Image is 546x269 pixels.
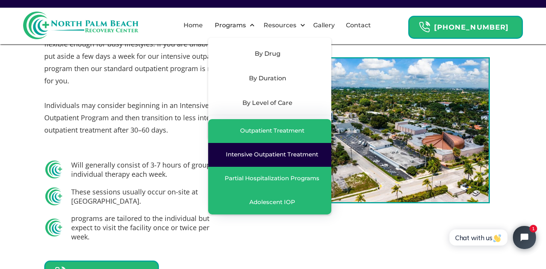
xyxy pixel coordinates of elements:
[208,191,331,214] a: Adolescent IOP
[240,127,304,134] div: Outpatient Treatment
[309,13,339,38] a: Gallery
[441,219,543,256] iframe: Tidio Chat
[208,66,331,91] div: By Duration
[71,187,228,206] h5: These sessions usually occur on-site at [GEOGRAPHIC_DATA].
[257,13,307,38] div: Resources
[225,174,319,182] div: Partial Hospitalization Programs
[434,23,509,32] strong: [PHONE_NUMBER]
[71,214,228,241] h5: programs are tailored to the individual but expect to visit the facility once or twice per week.
[208,115,331,214] nav: By Level of Care
[179,13,207,38] a: Home
[208,143,331,167] a: Intensive Outpatient Treatment
[208,13,257,38] div: Programs
[249,198,295,206] div: Adolescent IOP
[213,49,322,58] div: By Drug
[208,38,331,140] nav: Programs
[208,91,331,115] div: By Level of Care
[208,167,331,191] a: Partial Hospitalization Programs
[44,13,228,148] p: The idea behind our standard outpatient program is, often times, our intensive outpatient program...
[408,12,523,39] a: Header Calendar Icons[PHONE_NUMBER]
[208,115,331,140] div: Mental Health
[419,21,430,33] img: Header Calendar Icons
[213,74,322,83] div: By Duration
[262,21,298,30] div: Resources
[208,119,331,143] a: Outpatient Treatment
[208,42,331,66] div: By Drug
[213,98,322,108] div: By Level of Care
[226,151,318,158] div: Intensive Outpatient Treatment
[213,21,248,30] div: Programs
[341,13,376,38] a: Contact
[71,160,228,179] h5: Will generally consist of 3-7 hours of group and individual therapy each week.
